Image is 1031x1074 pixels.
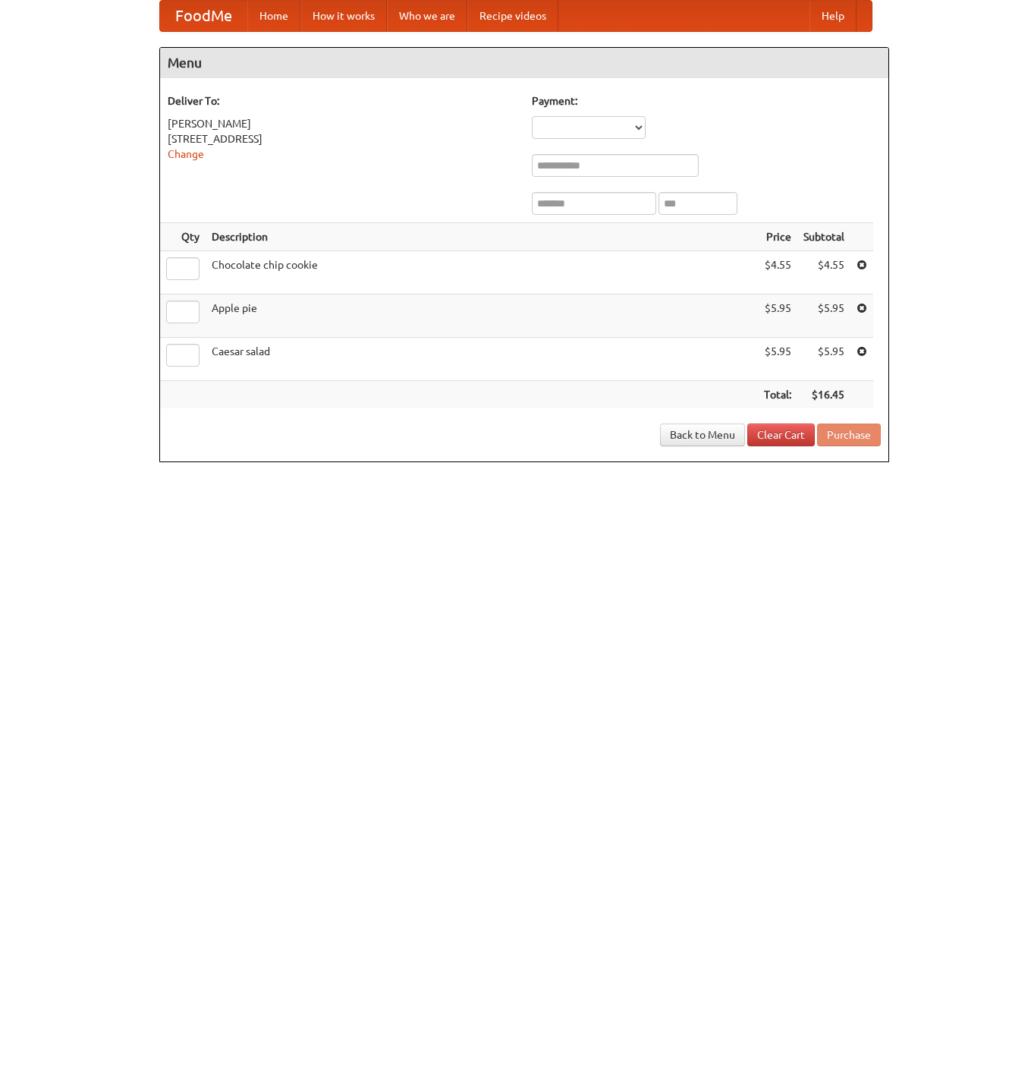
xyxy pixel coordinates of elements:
[817,424,881,446] button: Purchase
[206,338,758,381] td: Caesar salad
[532,93,881,109] h5: Payment:
[168,93,517,109] h5: Deliver To:
[758,223,797,251] th: Price
[247,1,300,31] a: Home
[168,148,204,160] a: Change
[797,294,850,338] td: $5.95
[206,251,758,294] td: Chocolate chip cookie
[758,294,797,338] td: $5.95
[660,424,745,446] a: Back to Menu
[747,424,815,446] a: Clear Cart
[160,48,888,78] h4: Menu
[160,223,206,251] th: Qty
[387,1,467,31] a: Who we are
[206,223,758,251] th: Description
[758,251,797,294] td: $4.55
[797,338,850,381] td: $5.95
[467,1,558,31] a: Recipe videos
[809,1,857,31] a: Help
[168,131,517,146] div: [STREET_ADDRESS]
[300,1,387,31] a: How it works
[758,338,797,381] td: $5.95
[206,294,758,338] td: Apple pie
[797,251,850,294] td: $4.55
[168,116,517,131] div: [PERSON_NAME]
[797,381,850,409] th: $16.45
[160,1,247,31] a: FoodMe
[797,223,850,251] th: Subtotal
[758,381,797,409] th: Total:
